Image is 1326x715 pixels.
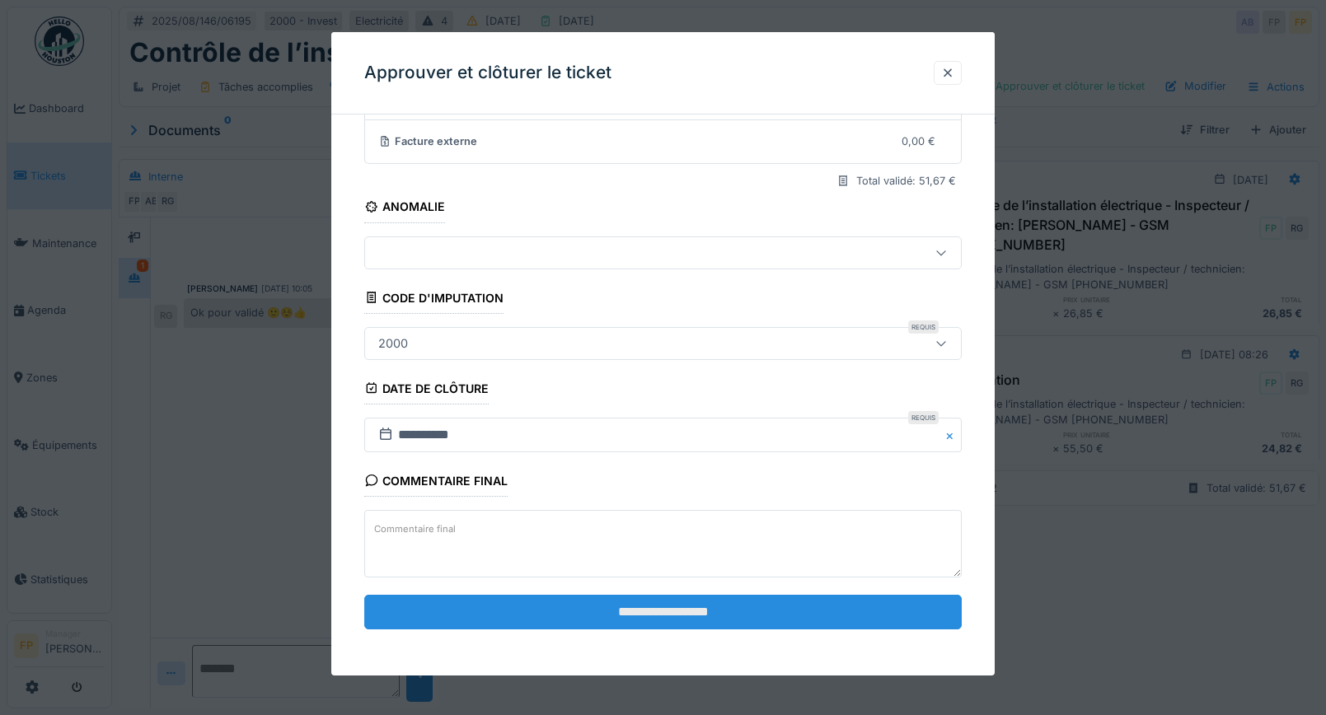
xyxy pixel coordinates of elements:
div: Facture externe [378,133,889,149]
div: 2000 [372,334,415,353]
div: Requis [908,320,939,334]
label: Commentaire final [371,519,459,540]
div: Date de clôture [364,376,489,404]
div: Anomalie [364,195,445,223]
div: Total validé: 51,67 € [856,173,956,189]
button: Close [944,418,962,452]
div: 0,00 € [902,133,935,149]
div: Commentaire final [364,469,508,497]
div: Code d'imputation [364,286,504,314]
summary: Facture externe0,00 € [372,127,954,157]
h3: Approuver et clôturer le ticket [364,63,611,83]
div: Requis [908,411,939,424]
